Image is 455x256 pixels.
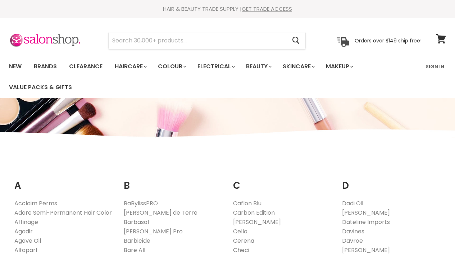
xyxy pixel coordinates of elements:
[286,32,305,49] button: Search
[109,32,286,49] input: Search
[28,59,62,74] a: Brands
[124,169,222,193] h2: B
[14,246,38,254] a: Alfaparf
[4,80,77,95] a: Value Packs & Gifts
[124,246,145,254] a: Bare All
[192,59,239,74] a: Electrical
[355,37,422,44] p: Orders over $149 ship free!
[14,209,112,217] a: Adore Semi-Permanent Hair Color
[124,199,158,207] a: BaBylissPRO
[342,227,364,236] a: Davines
[124,237,150,245] a: Barbicide
[241,59,276,74] a: Beauty
[14,199,57,207] a: Acclaim Perms
[153,59,191,74] a: Colour
[320,59,358,74] a: Makeup
[233,237,254,245] a: Cerena
[233,199,261,207] a: Caflon Blu
[233,218,281,226] a: [PERSON_NAME]
[108,32,306,49] form: Product
[342,209,390,217] a: [PERSON_NAME]
[124,209,197,217] a: [PERSON_NAME] de Terre
[4,56,421,98] ul: Main menu
[14,169,113,193] h2: A
[14,227,33,236] a: Agadir
[342,199,363,207] a: Dadi Oil
[233,227,247,236] a: Cello
[342,169,441,193] h2: D
[64,59,108,74] a: Clearance
[14,237,41,245] a: Agave Oil
[421,59,449,74] a: Sign In
[242,5,292,13] a: GET TRADE ACCESS
[342,237,363,245] a: Davroe
[342,246,390,254] a: [PERSON_NAME]
[4,59,27,74] a: New
[233,169,332,193] h2: C
[14,218,38,226] a: Affinage
[342,218,390,226] a: Dateline Imports
[233,246,249,254] a: Checi
[124,227,183,236] a: [PERSON_NAME] Pro
[233,209,275,217] a: Carbon Edition
[109,59,151,74] a: Haircare
[277,59,319,74] a: Skincare
[124,218,149,226] a: Barbasol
